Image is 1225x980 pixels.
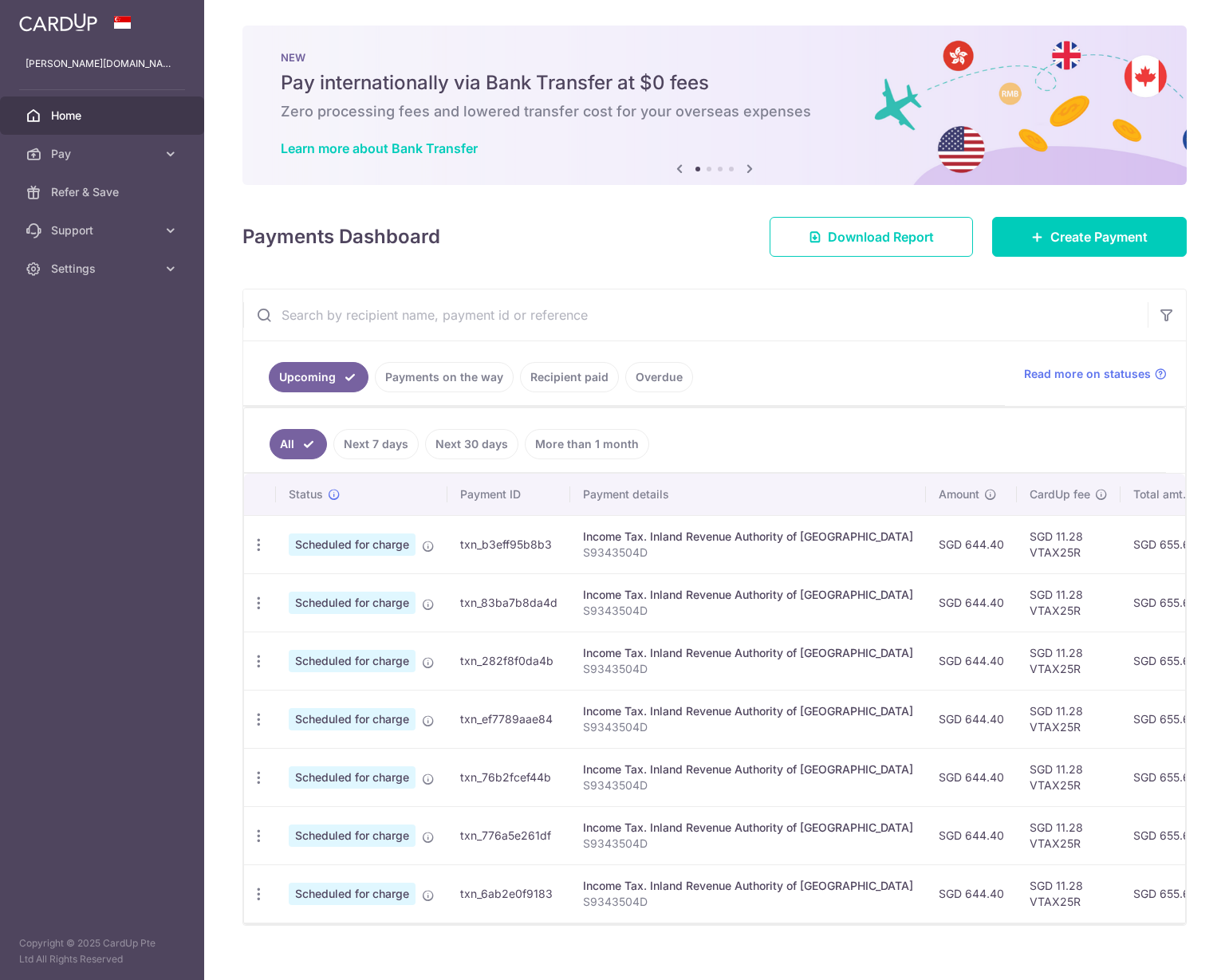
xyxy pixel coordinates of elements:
a: Next 30 days [425,429,518,459]
span: Scheduled for charge [289,708,416,730]
td: txn_282f8f0da4b [447,632,570,690]
td: txn_6ab2e0f9183 [447,864,570,923]
td: SGD 655.68 [1121,632,1216,690]
span: Settings [51,261,156,277]
td: SGD 11.28 VTAX25R [1017,690,1121,748]
td: SGD 655.68 [1121,515,1216,573]
span: Total amt. [1133,486,1186,502]
td: SGD 11.28 VTAX25R [1017,806,1121,864]
th: Payment ID [447,474,570,515]
span: Scheduled for charge [289,650,416,672]
p: NEW [281,51,1148,64]
span: Status [289,486,323,502]
p: S9343504D [583,661,913,677]
td: SGD 11.28 VTAX25R [1017,573,1121,632]
div: Income Tax. Inland Revenue Authority of [GEOGRAPHIC_DATA] [583,820,913,836]
td: SGD 11.28 VTAX25R [1017,632,1121,690]
img: CardUp [19,13,97,32]
a: Create Payment [992,217,1187,257]
span: Home [51,108,156,124]
td: txn_83ba7b8da4d [447,573,570,632]
a: More than 1 month [525,429,649,459]
p: S9343504D [583,777,913,793]
p: S9343504D [583,894,913,910]
a: All [270,429,327,459]
span: Scheduled for charge [289,883,416,905]
td: SGD 644.40 [926,632,1017,690]
td: txn_76b2fcef44b [447,748,570,806]
a: Download Report [770,217,973,257]
td: SGD 644.40 [926,515,1017,573]
div: Income Tax. Inland Revenue Authority of [GEOGRAPHIC_DATA] [583,878,913,894]
span: Pay [51,146,156,162]
span: Amount [939,486,979,502]
p: S9343504D [583,836,913,852]
a: Read more on statuses [1024,366,1167,382]
p: [PERSON_NAME][DOMAIN_NAME][EMAIL_ADDRESS][PERSON_NAME][DOMAIN_NAME] [26,56,179,72]
td: txn_ef7789aae84 [447,690,570,748]
td: SGD 11.28 VTAX25R [1017,515,1121,573]
td: SGD 655.68 [1121,573,1216,632]
td: SGD 644.40 [926,748,1017,806]
td: SGD 655.68 [1121,864,1216,923]
div: Income Tax. Inland Revenue Authority of [GEOGRAPHIC_DATA] [583,645,913,661]
div: Income Tax. Inland Revenue Authority of [GEOGRAPHIC_DATA] [583,587,913,603]
td: SGD 644.40 [926,573,1017,632]
td: SGD 644.40 [926,864,1017,923]
a: Recipient paid [520,362,619,392]
span: Refer & Save [51,184,156,200]
a: Upcoming [269,362,368,392]
a: Payments on the way [375,362,514,392]
td: SGD 11.28 VTAX25R [1017,864,1121,923]
p: S9343504D [583,719,913,735]
td: SGD 644.40 [926,690,1017,748]
span: Scheduled for charge [289,766,416,789]
div: Income Tax. Inland Revenue Authority of [GEOGRAPHIC_DATA] [583,529,913,545]
h4: Payments Dashboard [242,222,440,251]
div: Income Tax. Inland Revenue Authority of [GEOGRAPHIC_DATA] [583,703,913,719]
td: txn_b3eff95b8b3 [447,515,570,573]
a: Learn more about Bank Transfer [281,140,478,156]
span: Scheduled for charge [289,825,416,847]
td: SGD 11.28 VTAX25R [1017,748,1121,806]
a: Overdue [625,362,693,392]
span: Read more on statuses [1024,366,1151,382]
img: Bank transfer banner [242,26,1187,185]
a: Next 7 days [333,429,419,459]
span: Support [51,222,156,238]
div: Income Tax. Inland Revenue Authority of [GEOGRAPHIC_DATA] [583,762,913,777]
td: SGD 644.40 [926,806,1017,864]
h6: Zero processing fees and lowered transfer cost for your overseas expenses [281,102,1148,121]
td: txn_776a5e261df [447,806,570,864]
span: Scheduled for charge [289,592,416,614]
td: SGD 655.68 [1121,806,1216,864]
th: Payment details [570,474,926,515]
p: S9343504D [583,603,913,619]
h5: Pay internationally via Bank Transfer at $0 fees [281,70,1148,96]
span: CardUp fee [1030,486,1090,502]
span: Download Report [828,227,934,246]
span: Scheduled for charge [289,533,416,556]
td: SGD 655.68 [1121,748,1216,806]
input: Search by recipient name, payment id or reference [243,289,1148,340]
span: Create Payment [1050,227,1148,246]
td: SGD 655.68 [1121,690,1216,748]
p: S9343504D [583,545,913,561]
